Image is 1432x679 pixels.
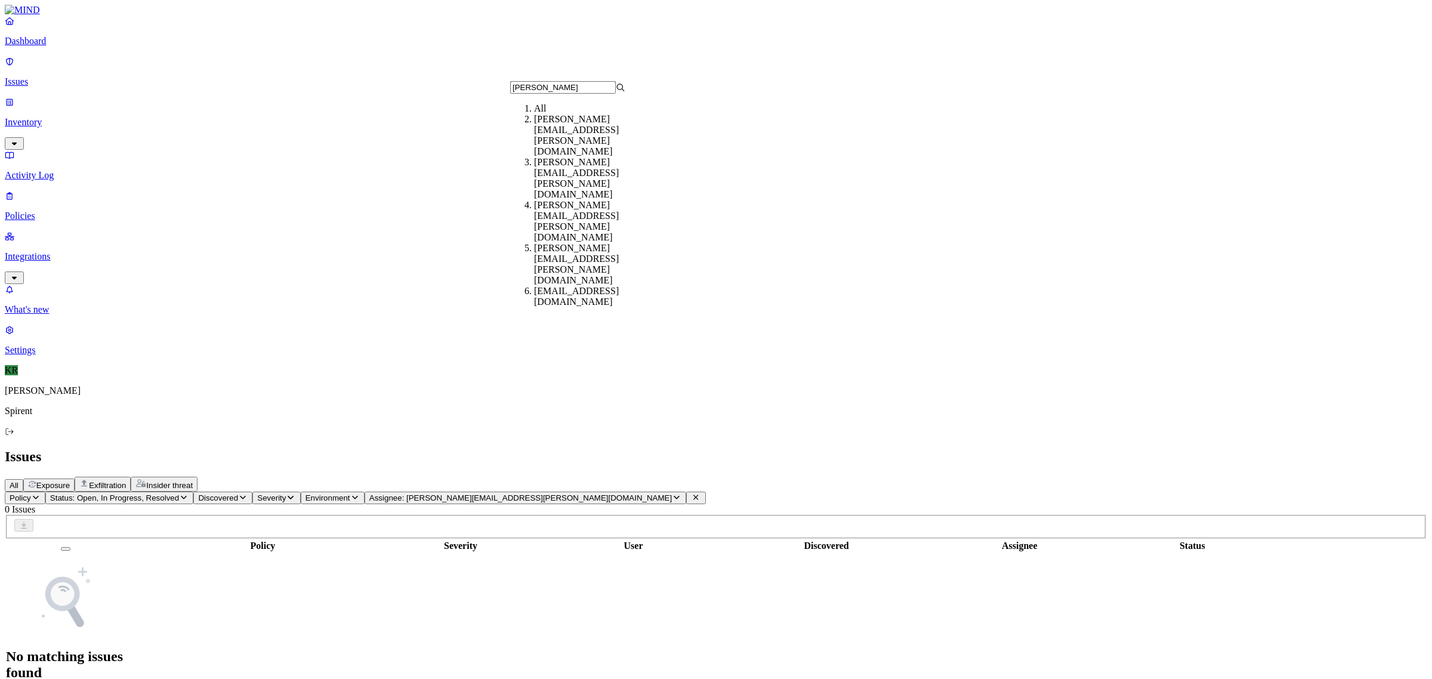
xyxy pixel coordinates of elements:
div: [PERSON_NAME][EMAIL_ADDRESS][PERSON_NAME][DOMAIN_NAME] [534,200,649,243]
img: NoSearchResult [30,563,101,634]
div: [PERSON_NAME][EMAIL_ADDRESS][PERSON_NAME][DOMAIN_NAME] [534,157,649,200]
div: [EMAIL_ADDRESS][DOMAIN_NAME] [534,286,649,307]
div: Policy [127,541,399,551]
span: Severity [257,493,286,502]
div: [PERSON_NAME][EMAIL_ADDRESS][PERSON_NAME][DOMAIN_NAME] [534,243,649,286]
p: Issues [5,76,1427,87]
div: Status [1132,541,1252,551]
a: Activity Log [5,150,1427,181]
a: Settings [5,325,1427,356]
img: MIND [5,5,40,16]
span: Discovered [198,493,238,502]
a: MIND [5,5,1427,16]
div: All [534,103,649,114]
p: Activity Log [5,170,1427,181]
a: What's new [5,284,1427,315]
input: Search [510,81,616,94]
div: Assignee [909,541,1130,551]
p: Integrations [5,251,1427,262]
div: User [523,541,744,551]
span: Insider threat [146,481,193,490]
a: Inventory [5,97,1427,148]
span: Environment [305,493,350,502]
h2: Issues [5,449,1427,465]
span: KR [5,365,18,375]
span: Policy [10,493,31,502]
p: Settings [5,345,1427,356]
p: Inventory [5,117,1427,128]
a: Dashboard [5,16,1427,47]
div: Severity [401,541,520,551]
p: What's new [5,304,1427,315]
div: [PERSON_NAME][EMAIL_ADDRESS][PERSON_NAME][DOMAIN_NAME] [534,114,649,157]
div: Discovered [746,541,906,551]
p: Policies [5,211,1427,221]
span: Status: Open, In Progress, Resolved [50,493,179,502]
p: [PERSON_NAME] [5,385,1427,396]
span: Exfiltration [89,481,126,490]
span: Exposure [36,481,70,490]
a: Integrations [5,231,1427,282]
a: Issues [5,56,1427,87]
a: Policies [5,190,1427,221]
button: Select all [61,547,70,551]
span: 0 Issues [5,504,35,514]
span: Assignee: [PERSON_NAME][EMAIL_ADDRESS][PERSON_NAME][DOMAIN_NAME] [369,493,672,502]
p: Dashboard [5,36,1427,47]
span: All [10,481,18,490]
p: Spirent [5,406,1427,416]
